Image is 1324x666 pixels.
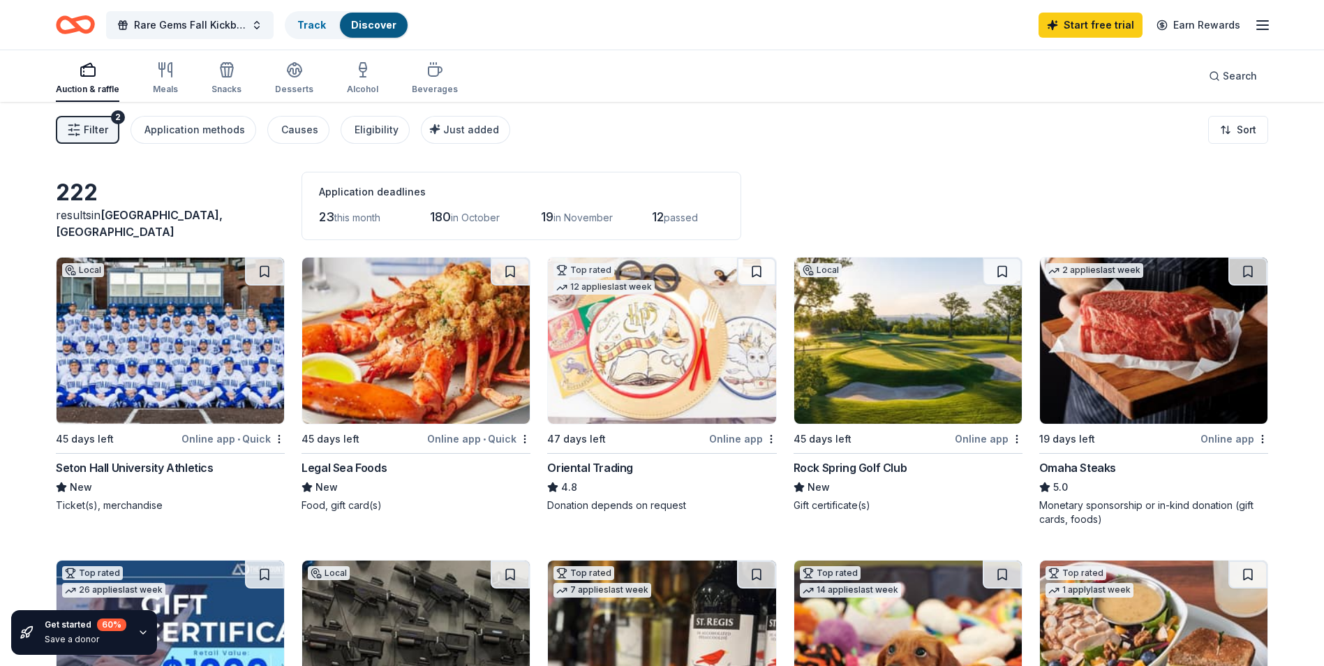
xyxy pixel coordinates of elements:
[1208,116,1268,144] button: Sort
[134,17,246,34] span: Rare Gems Fall Kickback
[1039,13,1143,38] a: Start free trial
[70,479,92,496] span: New
[56,84,119,95] div: Auction & raffle
[652,209,664,224] span: 12
[111,110,125,124] div: 2
[267,116,329,144] button: Causes
[443,124,499,135] span: Just added
[297,19,326,31] a: Track
[334,212,380,223] span: this month
[1053,479,1068,496] span: 5.0
[1046,263,1143,278] div: 2 applies last week
[548,258,775,424] img: Image for Oriental Trading
[547,498,776,512] div: Donation depends on request
[1039,431,1095,447] div: 19 days left
[794,258,1022,424] img: Image for Rock Spring Golf Club
[347,84,378,95] div: Alcohol
[56,431,114,447] div: 45 days left
[62,566,123,580] div: Top rated
[275,84,313,95] div: Desserts
[355,121,399,138] div: Eligibility
[351,19,396,31] a: Discover
[45,634,126,645] div: Save a donor
[561,479,577,496] span: 4.8
[237,434,240,445] span: •
[131,116,256,144] button: Application methods
[794,498,1022,512] div: Gift certificate(s)
[955,430,1022,447] div: Online app
[341,116,410,144] button: Eligibility
[56,208,223,239] span: [GEOGRAPHIC_DATA], [GEOGRAPHIC_DATA]
[1046,566,1106,580] div: Top rated
[1200,430,1268,447] div: Online app
[56,116,119,144] button: Filter2
[412,84,458,95] div: Beverages
[285,11,409,39] button: TrackDiscover
[181,430,285,447] div: Online app Quick
[56,208,223,239] span: in
[794,257,1022,512] a: Image for Rock Spring Golf ClubLocal45 days leftOnline appRock Spring Golf ClubNewGift certificat...
[664,212,698,223] span: passed
[547,431,606,447] div: 47 days left
[1039,257,1268,526] a: Image for Omaha Steaks 2 applieslast week19 days leftOnline appOmaha Steaks5.0Monetary sponsorshi...
[106,11,274,39] button: Rare Gems Fall Kickback
[547,257,776,512] a: Image for Oriental TradingTop rated12 applieslast week47 days leftOnline appOriental Trading4.8Do...
[56,498,285,512] div: Ticket(s), merchandise
[62,263,104,277] div: Local
[308,566,350,580] div: Local
[1039,459,1116,476] div: Omaha Steaks
[1223,68,1257,84] span: Search
[97,619,126,631] div: 60 %
[800,566,861,580] div: Top rated
[547,459,633,476] div: Oriental Trading
[302,258,530,424] img: Image for Legal Sea Foods
[315,479,338,496] span: New
[56,56,119,102] button: Auction & raffle
[709,430,777,447] div: Online app
[553,280,655,295] div: 12 applies last week
[794,459,907,476] div: Rock Spring Golf Club
[211,56,241,102] button: Snacks
[794,431,851,447] div: 45 days left
[553,212,613,223] span: in November
[800,583,901,598] div: 14 applies last week
[56,207,285,240] div: results
[281,121,318,138] div: Causes
[1198,62,1268,90] button: Search
[57,258,284,424] img: Image for Seton Hall University Athletics
[1039,498,1268,526] div: Monetary sponsorship or in-kind donation (gift cards, foods)
[541,209,553,224] span: 19
[553,263,614,277] div: Top rated
[56,179,285,207] div: 222
[153,56,178,102] button: Meals
[553,583,651,598] div: 7 applies last week
[1040,258,1267,424] img: Image for Omaha Steaks
[56,257,285,512] a: Image for Seton Hall University AthleticsLocal45 days leftOnline app•QuickSeton Hall University A...
[1237,121,1256,138] span: Sort
[553,566,614,580] div: Top rated
[1148,13,1249,38] a: Earn Rewards
[56,459,214,476] div: Seton Hall University Athletics
[211,84,241,95] div: Snacks
[45,619,126,631] div: Get started
[275,56,313,102] button: Desserts
[347,56,378,102] button: Alcohol
[56,8,95,41] a: Home
[421,116,510,144] button: Just added
[302,257,530,512] a: Image for Legal Sea Foods45 days leftOnline app•QuickLegal Sea FoodsNewFood, gift card(s)
[430,209,451,224] span: 180
[1046,583,1133,598] div: 1 apply last week
[483,434,486,445] span: •
[62,583,165,598] div: 26 applies last week
[412,56,458,102] button: Beverages
[451,212,500,223] span: in October
[153,84,178,95] div: Meals
[427,430,530,447] div: Online app Quick
[800,263,842,277] div: Local
[808,479,830,496] span: New
[302,498,530,512] div: Food, gift card(s)
[144,121,245,138] div: Application methods
[302,459,387,476] div: Legal Sea Foods
[302,431,359,447] div: 45 days left
[319,184,724,200] div: Application deadlines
